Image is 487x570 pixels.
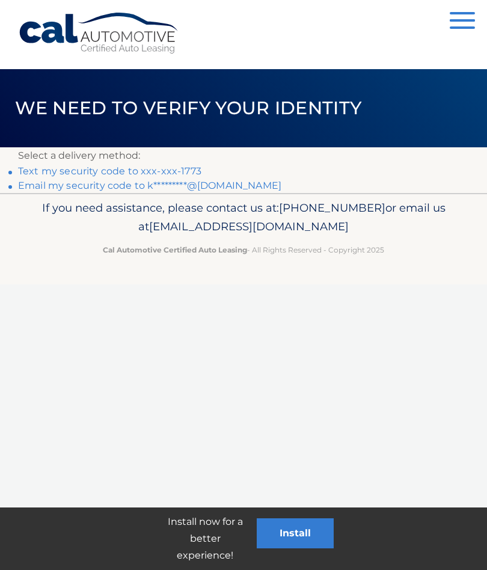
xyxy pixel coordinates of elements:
a: Cal Automotive [18,12,180,55]
strong: Cal Automotive Certified Auto Leasing [103,245,247,254]
p: - All Rights Reserved - Copyright 2025 [18,244,469,256]
a: Email my security code to k*********@[DOMAIN_NAME] [18,180,281,191]
span: We need to verify your identity [15,97,362,119]
button: Menu [450,12,475,32]
button: Install [257,518,334,548]
p: Select a delivery method: [18,147,469,164]
p: If you need assistance, please contact us at: or email us at [18,198,469,237]
span: [PHONE_NUMBER] [279,201,385,215]
p: Install now for a better experience! [153,513,257,564]
a: Text my security code to xxx-xxx-1773 [18,165,201,177]
span: [EMAIL_ADDRESS][DOMAIN_NAME] [149,219,349,233]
